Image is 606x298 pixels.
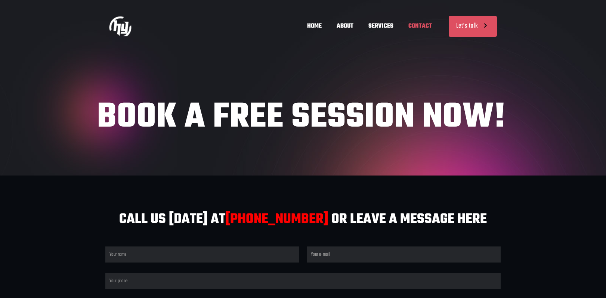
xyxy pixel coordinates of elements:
[449,16,497,37] a: Let's talk
[105,273,501,289] input: Your phone
[300,15,329,37] span: HOME
[329,15,361,37] span: ABOUT
[401,15,439,37] span: CONTACT
[361,15,401,37] span: SERVICES
[307,246,501,263] input: Your e-mail
[225,209,328,230] a: [PHONE_NUMBER]
[102,213,504,226] h3: CALL US [DATE] AT
[105,246,299,263] input: Your name
[331,209,487,230] span: OR LEAVE A MESSAGE HERE
[109,15,132,37] img: BOOK A FREE SESSION NOW!
[97,101,509,134] h1: BOOK A FREE SESSION NOW!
